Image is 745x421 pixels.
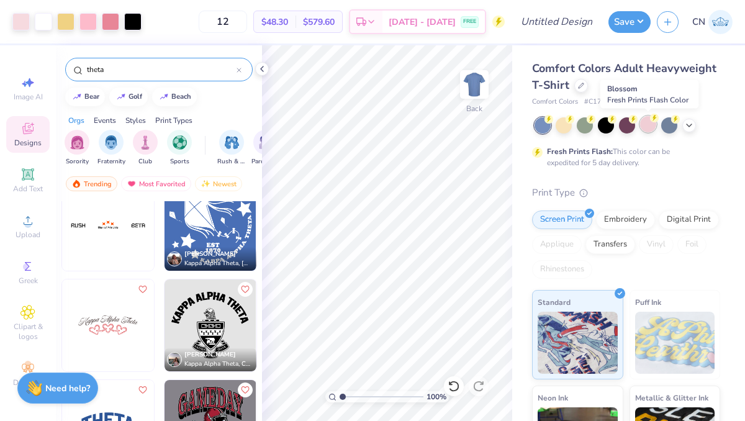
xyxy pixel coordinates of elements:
div: Applique [532,235,582,254]
button: bear [65,88,105,106]
a: CN [692,10,733,34]
div: This color can be expedited for 5 day delivery. [547,146,700,168]
img: Avatar [167,352,182,367]
div: beach [171,93,191,100]
img: Puff Ink [635,312,715,374]
strong: Need help? [45,383,90,394]
button: Like [135,282,150,297]
div: Vinyl [639,235,674,254]
span: Sports [170,157,189,166]
img: Back [462,72,487,97]
span: Kappa Alpha Theta, College of [PERSON_NAME] & [PERSON_NAME] [184,360,251,369]
div: filter for Fraternity [97,130,125,166]
input: Try "Alpha" [86,63,237,76]
span: Fresh Prints Flash Color [607,95,689,105]
img: be5f238d-5627-486d-a757-797e9909ae80 [153,279,245,371]
div: Foil [677,235,707,254]
button: filter button [251,130,280,166]
button: Like [135,383,150,397]
span: $579.60 [303,16,335,29]
img: Newest.gif [201,179,210,188]
span: [DATE] - [DATE] [389,16,456,29]
img: trend_line.gif [116,93,126,101]
img: 8c50de41-5c32-4bc1-a8f2-268267c56fcc [165,179,256,271]
input: Untitled Design [511,9,602,34]
img: most_fav.gif [127,179,137,188]
span: Add Text [13,184,43,194]
span: Rush & Bid [217,157,246,166]
span: Sorority [66,157,89,166]
img: Fraternity Image [104,135,118,150]
button: filter button [97,130,125,166]
div: Rhinestones [532,260,592,279]
div: Newest [195,176,242,191]
div: filter for Sorority [65,130,89,166]
button: filter button [133,130,158,166]
img: Rush & Bid Image [225,135,239,150]
div: Print Type [532,186,720,200]
div: Most Favorited [121,176,191,191]
img: Standard [538,312,618,374]
img: Parent's Weekend Image [259,135,273,150]
span: Fraternity [97,157,125,166]
span: Comfort Colors Adult Heavyweight T-Shirt [532,61,716,93]
button: golf [109,88,148,106]
span: Image AI [14,92,43,102]
span: Greek [19,276,38,286]
span: Puff Ink [635,296,661,309]
div: Styles [125,115,146,126]
span: Decorate [13,378,43,387]
button: Like [238,282,253,297]
div: Transfers [585,235,635,254]
div: Orgs [68,115,84,126]
div: filter for Rush & Bid [217,130,246,166]
img: trend_line.gif [159,93,169,101]
span: Clipart & logos [6,322,50,342]
span: [PERSON_NAME] [184,250,236,258]
span: Comfort Colors [532,97,578,107]
div: Events [94,115,116,126]
span: [PERSON_NAME] [184,350,236,359]
button: filter button [217,130,246,166]
div: filter for Club [133,130,158,166]
span: 100 % [427,391,446,402]
img: Club Image [138,135,152,150]
input: – – [199,11,247,33]
img: Sorority Image [70,135,84,150]
div: Print Types [155,115,192,126]
button: filter button [167,130,192,166]
span: # C1717 [584,97,610,107]
div: Digital Print [659,210,719,229]
div: filter for Sports [167,130,192,166]
span: Designs [14,138,42,148]
span: Club [138,157,152,166]
img: c2042637-cec2-4d5c-84ed-1fe83d34f1a8 [62,279,154,371]
img: 3804b4e5-155e-4a45-9e16-847a6b2bfed9 [165,279,256,371]
button: Save [608,11,651,33]
img: trending.gif [71,179,81,188]
div: filter for Parent's Weekend [251,130,280,166]
button: Like [238,383,253,397]
strong: Fresh Prints Flash: [547,147,613,156]
img: 199673bb-042a-46a3-82c7-59d2068cf7e0 [153,179,245,271]
span: Neon Ink [538,391,568,404]
div: Screen Print [532,210,592,229]
span: Metallic & Glitter Ink [635,391,708,404]
img: trend_line.gif [72,93,82,101]
span: Kappa Alpha Theta, [US_STATE][GEOGRAPHIC_DATA] [184,259,251,268]
div: Embroidery [596,210,655,229]
span: Upload [16,230,40,240]
div: bear [84,93,99,100]
img: 3ed61600-9104-4e7f-bf36-7368a20b2830 [256,279,348,371]
div: Trending [66,176,117,191]
div: Back [466,103,482,114]
div: golf [129,93,142,100]
div: Blossom [600,80,699,109]
img: Avatar [167,251,182,266]
img: Sports Image [173,135,187,150]
span: Parent's Weekend [251,157,280,166]
span: Standard [538,296,571,309]
span: FREE [463,17,476,26]
img: 52fb01aa-e4cb-4f55-810b-5ba8283e6adb [256,179,348,271]
span: $48.30 [261,16,288,29]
